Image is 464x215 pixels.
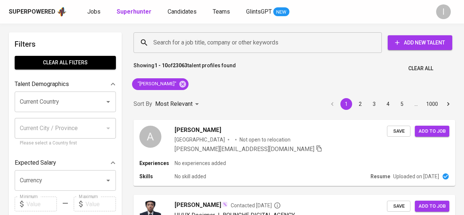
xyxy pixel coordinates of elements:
a: Superhunter [117,7,153,17]
p: No experiences added [175,160,226,167]
span: Save [391,202,407,211]
span: Clear All [408,64,433,73]
input: Value [85,197,116,211]
div: Expected Salary [15,155,116,170]
a: Superpoweredapp logo [9,6,67,17]
button: Clear All filters [15,56,116,69]
button: Save [387,126,410,137]
span: [PERSON_NAME] [175,201,221,209]
a: Teams [213,7,231,17]
input: Value [26,197,57,211]
img: magic_wand.svg [222,201,228,207]
span: Add to job [419,127,446,136]
span: NEW [273,8,289,16]
button: Save [387,201,410,212]
span: Contacted [DATE] [231,202,281,209]
p: Skills [139,173,175,180]
p: Not open to relocation [240,136,291,143]
a: Candidates [168,7,198,17]
button: Go to next page [442,98,454,110]
button: Clear All [405,62,436,75]
p: Uploaded on [DATE] [393,173,439,180]
button: page 1 [340,98,352,110]
span: Add New Talent [394,38,446,47]
p: Please select a Country first [20,140,111,147]
h6: Filters [15,38,116,50]
p: Talent Demographics [15,80,69,89]
span: [PERSON_NAME][EMAIL_ADDRESS][DOMAIN_NAME] [175,146,314,153]
nav: pagination navigation [325,98,455,110]
button: Go to page 2 [354,98,366,110]
b: Superhunter [117,8,151,15]
div: Superpowered [9,8,55,16]
div: … [410,100,422,108]
a: GlintsGPT NEW [246,7,289,17]
a: A[PERSON_NAME][GEOGRAPHIC_DATA]Not open to relocation[PERSON_NAME][EMAIL_ADDRESS][DOMAIN_NAME] Sa... [134,120,455,186]
div: A [139,126,161,148]
div: Talent Demographics [15,77,116,92]
b: 23063 [173,62,187,68]
button: Add New Talent [388,35,452,50]
span: GlintsGPT [246,8,272,15]
div: [GEOGRAPHIC_DATA] [175,136,225,143]
p: Experiences [139,160,175,167]
p: Showing of talent profiles found [134,62,236,75]
div: Most Relevant [155,97,201,111]
button: Open [103,175,113,186]
span: Save [391,127,407,136]
span: "[PERSON_NAME]" [132,80,181,87]
img: app logo [57,6,67,17]
b: 1 - 10 [154,62,168,68]
span: Add to job [419,202,446,211]
div: I [436,4,451,19]
p: Sort By [134,100,152,108]
span: Clear All filters [21,58,110,67]
span: Candidates [168,8,197,15]
button: Add to job [415,126,449,137]
p: No skill added [175,173,206,180]
button: Go to page 1000 [424,98,440,110]
span: Jobs [87,8,101,15]
span: Teams [213,8,230,15]
button: Add to job [415,201,449,212]
p: Most Relevant [155,100,193,108]
svg: By Batam recruiter [274,202,281,209]
a: Jobs [87,7,102,17]
p: Resume [370,173,390,180]
button: Go to page 5 [396,98,408,110]
span: [PERSON_NAME] [175,126,221,135]
p: Expected Salary [15,158,56,167]
button: Go to page 4 [382,98,394,110]
button: Open [103,97,113,107]
button: Go to page 3 [368,98,380,110]
div: "[PERSON_NAME]" [132,78,189,90]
